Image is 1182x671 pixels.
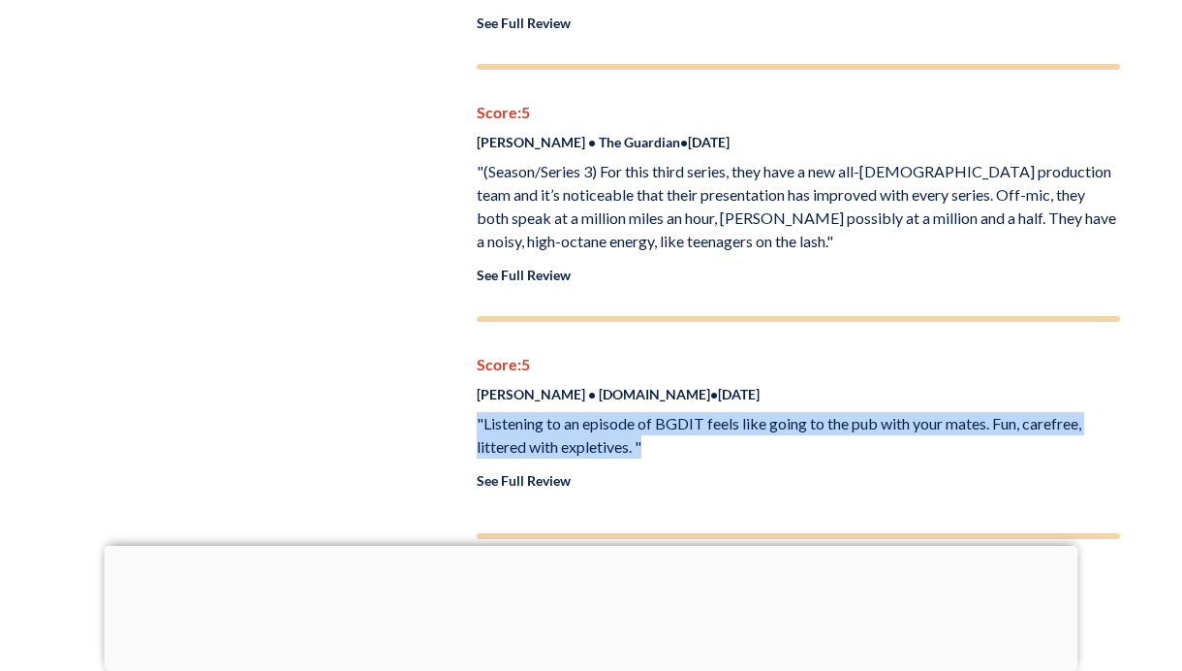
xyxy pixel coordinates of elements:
p: [PERSON_NAME] • The Guardian • [DATE] [477,132,1120,152]
p: "Listening to an episode of BGDIT feels like going to the pub with your mates. Fun, carefree, lit... [477,412,1120,459]
p: Score: 5 [477,353,1120,376]
a: See Full Review [477,15,571,31]
a: See Full Review [477,472,571,489]
a: See Full Review [477,267,571,283]
p: [PERSON_NAME] • [DOMAIN_NAME] • [DATE] [477,384,1120,404]
iframe: Advertisement [105,546,1078,666]
p: Score: 5 [477,101,1120,124]
p: "(Season/Series 3) For this third series, they have a new all-[DEMOGRAPHIC_DATA] production team ... [477,160,1120,253]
